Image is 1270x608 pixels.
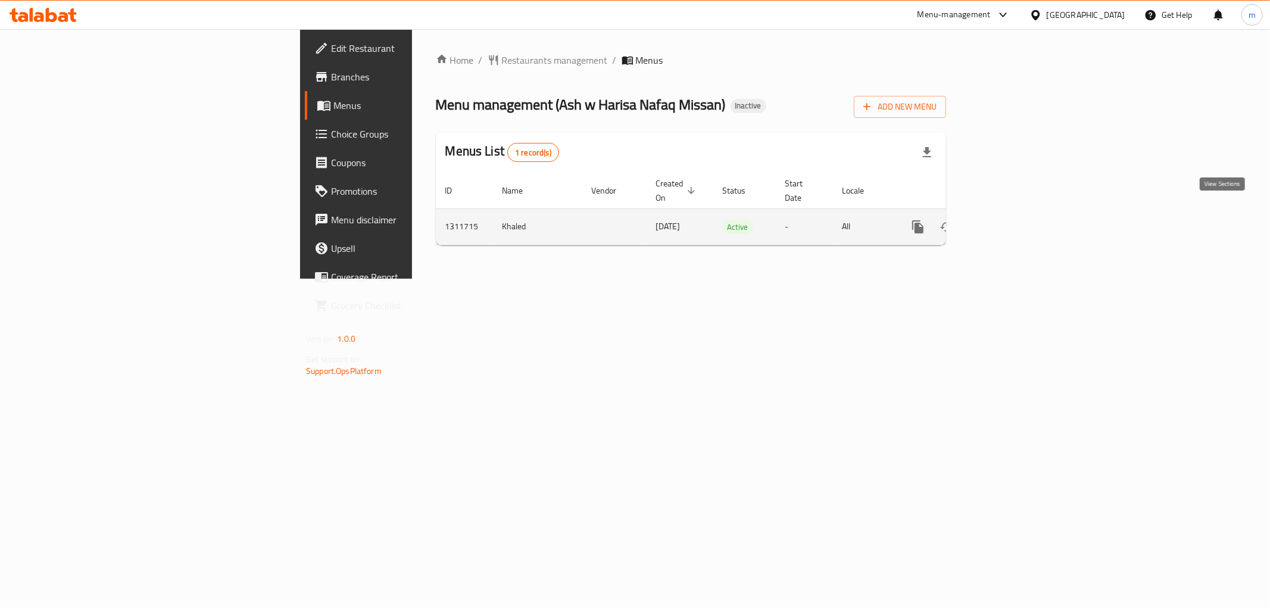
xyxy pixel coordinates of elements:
[331,41,503,55] span: Edit Restaurant
[656,219,681,234] span: [DATE]
[331,155,503,170] span: Coupons
[723,183,762,198] span: Status
[305,148,512,177] a: Coupons
[331,213,503,227] span: Menu disclaimer
[932,213,961,241] button: Change Status
[305,205,512,234] a: Menu disclaimer
[305,177,512,205] a: Promotions
[731,99,766,113] div: Inactive
[305,63,512,91] a: Branches
[436,91,726,118] span: Menu management ( Ash w Harisa Nafaq Missan )
[436,173,1028,245] table: enhanced table
[306,351,361,367] span: Get support on:
[854,96,946,118] button: Add New Menu
[333,98,503,113] span: Menus
[331,184,503,198] span: Promotions
[331,127,503,141] span: Choice Groups
[833,208,894,245] td: All
[1249,8,1256,21] span: m
[305,120,512,148] a: Choice Groups
[904,213,932,241] button: more
[493,208,582,245] td: Khaled
[445,142,559,162] h2: Menus List
[863,99,937,114] span: Add New Menu
[1047,8,1125,21] div: [GEOGRAPHIC_DATA]
[894,173,1028,209] th: Actions
[636,53,663,67] span: Menus
[656,176,699,205] span: Created On
[331,241,503,255] span: Upsell
[305,291,512,320] a: Grocery Checklist
[723,220,753,234] span: Active
[305,91,512,120] a: Menus
[337,331,355,347] span: 1.0.0
[436,53,946,67] nav: breadcrumb
[508,147,558,158] span: 1 record(s)
[592,183,632,198] span: Vendor
[305,263,512,291] a: Coverage Report
[305,34,512,63] a: Edit Restaurant
[331,298,503,313] span: Grocery Checklist
[918,8,991,22] div: Menu-management
[331,270,503,284] span: Coverage Report
[507,143,559,162] div: Total records count
[306,363,382,379] a: Support.OpsPlatform
[731,101,766,111] span: Inactive
[331,70,503,84] span: Branches
[776,208,833,245] td: -
[488,53,608,67] a: Restaurants management
[913,138,941,167] div: Export file
[305,234,512,263] a: Upsell
[502,53,608,67] span: Restaurants management
[445,183,468,198] span: ID
[306,331,335,347] span: Version:
[842,183,880,198] span: Locale
[503,183,539,198] span: Name
[785,176,819,205] span: Start Date
[613,53,617,67] li: /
